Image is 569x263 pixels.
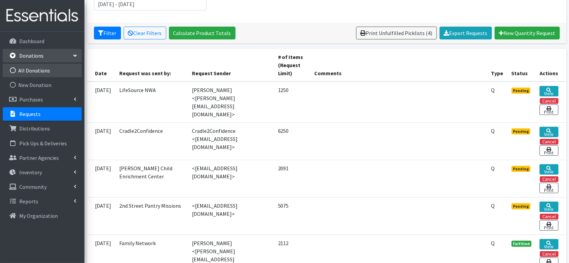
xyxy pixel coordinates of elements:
a: Print Unfulfilled Picklists (4) [356,27,437,39]
a: All Donations [3,64,82,77]
abbr: Quantity [491,202,495,209]
th: Comments [310,49,487,82]
td: [PERSON_NAME] <[PERSON_NAME][EMAIL_ADDRESS][DOMAIN_NAME]> [188,82,274,123]
td: LifeSource NWA [116,82,188,123]
a: Community [3,180,82,194]
span: Pending [512,166,531,172]
p: Donations [19,52,44,59]
button: Cancel [540,98,559,104]
a: New Quantity Request [495,27,560,39]
a: Clear Filters [124,27,166,39]
td: [DATE] [87,122,116,160]
td: <[EMAIL_ADDRESS][DOMAIN_NAME]> [188,197,274,235]
a: Reports [3,195,82,208]
button: Cancel [540,139,559,145]
p: Reports [19,198,38,205]
span: Pending [512,88,531,94]
a: Print [540,145,558,156]
a: View [540,202,558,212]
abbr: Quantity [491,165,495,172]
th: Actions [536,49,566,82]
td: 6250 [274,122,310,160]
span: Fulfilled [512,241,532,247]
th: Type [487,49,508,82]
td: <[EMAIL_ADDRESS][DOMAIN_NAME]> [188,160,274,197]
abbr: Quantity [491,240,495,246]
td: 2nd Street Pantry Missions [116,197,188,235]
a: Distributions [3,122,82,135]
td: [DATE] [87,82,116,123]
th: Request Sender [188,49,274,82]
a: Purchases [3,93,82,106]
p: Requests [19,111,41,117]
p: Inventory [19,169,42,176]
button: Cancel [540,251,559,257]
a: New Donation [3,78,82,92]
span: Pending [512,203,531,209]
p: Pick Ups & Deliveries [19,140,67,147]
td: 5075 [274,197,310,235]
a: Donations [3,49,82,62]
td: [PERSON_NAME] Child Enrichment Center [116,160,188,197]
span: Pending [512,128,531,135]
a: View [540,86,558,96]
td: [DATE] [87,197,116,235]
a: Calculate Product Totals [169,27,236,39]
img: HumanEssentials [3,4,82,27]
th: Date [87,49,116,82]
abbr: Quantity [491,127,495,134]
td: [DATE] [87,160,116,197]
th: Request was sent by: [116,49,188,82]
a: Inventory [3,166,82,179]
th: # of Items (Request Limit) [274,49,310,82]
p: Distributions [19,125,50,132]
td: Cradle2Confidence [116,122,188,160]
p: Purchases [19,96,43,103]
td: 2091 [274,160,310,197]
a: Partner Agencies [3,151,82,165]
button: Cancel [540,214,559,220]
p: Dashboard [19,38,44,45]
abbr: Quantity [491,87,495,93]
a: Print [540,220,558,231]
td: Cradle2Confidence <[EMAIL_ADDRESS][DOMAIN_NAME]> [188,122,274,160]
td: 1250 [274,82,310,123]
th: Status [508,49,536,82]
a: Export Requests [440,27,492,39]
p: Community [19,183,47,190]
a: Requests [3,107,82,121]
p: My Organization [19,212,58,219]
a: View [540,164,558,175]
p: Partner Agencies [19,154,59,161]
button: Cancel [540,176,559,182]
a: Print [540,105,558,115]
a: View [540,239,558,250]
a: View [540,127,558,137]
a: My Organization [3,209,82,223]
a: Pick Ups & Deliveries [3,137,82,150]
button: Filter [94,27,121,39]
a: Print [540,183,558,193]
a: Dashboard [3,34,82,48]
